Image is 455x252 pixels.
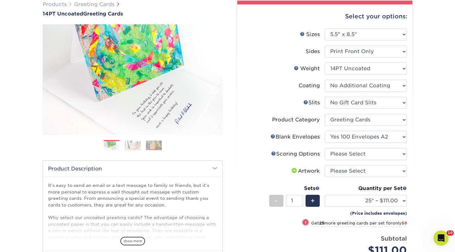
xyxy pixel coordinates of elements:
[303,99,320,107] div: Slits
[43,1,67,7] a: Products
[146,140,162,150] img: Greeting Cards 03
[43,11,223,17] a: 14PT UncoatedGreeting Cards
[74,1,114,7] a: Greeting Cards
[43,11,223,17] h1: Greeting Cards
[269,185,320,192] div: Sets
[125,140,141,150] img: Greeting Cards 02
[43,161,222,177] h2: Product Description
[294,65,320,72] div: Weight
[350,210,407,216] small: (Price includes envelopes)
[306,48,320,55] div: Sides
[381,235,407,242] strong: Subtotal
[104,140,119,151] img: Greeting Cards 01
[290,167,320,175] div: Artwork
[392,221,407,225] span: only
[299,82,320,89] div: Coating
[242,4,407,28] div: Select your options:
[319,221,324,225] strong: 25
[325,185,407,192] div: Quantity per Set
[305,219,306,226] span: !
[446,230,454,236] span: 10
[311,196,315,206] span: +
[43,17,223,142] img: 14PT Uncoated 01
[275,196,278,206] span: -
[311,221,407,227] small: Get more greeting cards per set for
[434,230,449,246] iframe: Intercom live chat
[270,133,320,141] div: Blank Envelopes
[43,11,83,17] span: 14PT Uncoated
[402,221,407,225] span: $8
[272,116,320,124] div: Product Category
[120,237,145,245] span: show more
[271,150,320,158] div: Scoring Options
[300,31,320,38] div: Sizes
